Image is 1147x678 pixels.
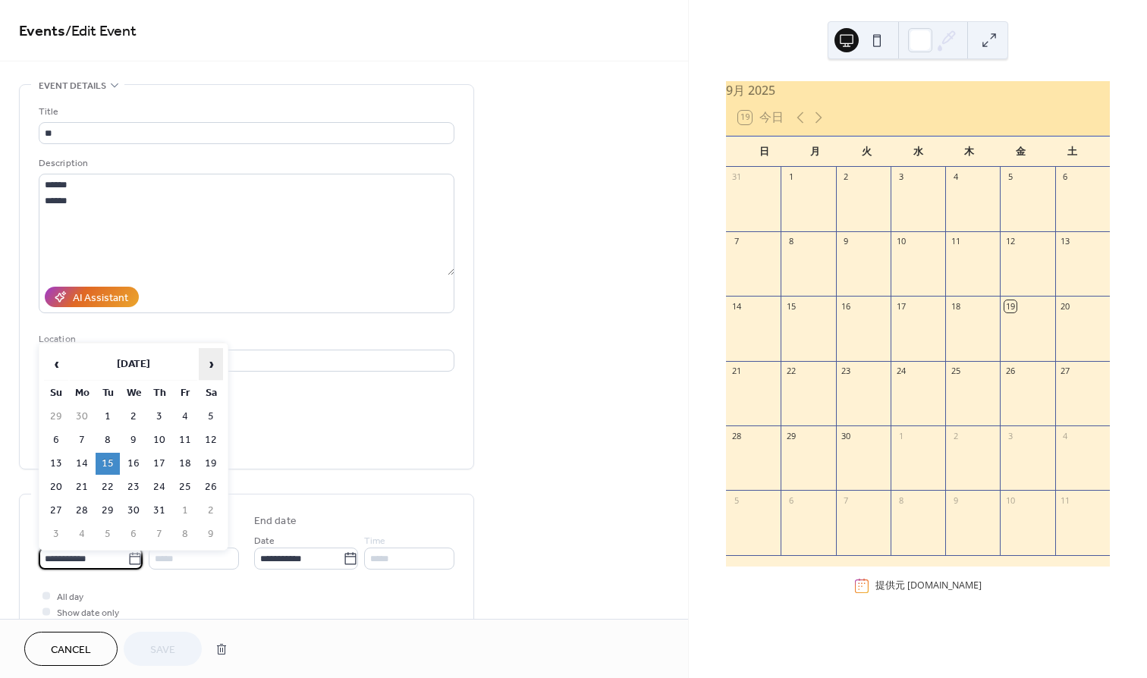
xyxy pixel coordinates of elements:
[841,171,852,183] div: 2
[65,17,137,46] span: / Edit Event
[841,430,852,441] div: 30
[70,500,94,522] td: 28
[45,349,68,379] span: ‹
[841,137,893,167] div: 火
[1060,494,1071,506] div: 11
[907,579,982,592] a: [DOMAIN_NAME]
[199,429,223,451] td: 12
[1004,494,1016,506] div: 10
[841,366,852,377] div: 23
[731,171,742,183] div: 31
[44,429,68,451] td: 6
[70,453,94,475] td: 14
[70,348,197,381] th: [DATE]
[44,382,68,404] th: Su
[1060,300,1071,312] div: 20
[70,406,94,428] td: 30
[1060,366,1071,377] div: 27
[254,533,275,549] span: Date
[1060,171,1071,183] div: 6
[364,533,385,549] span: Time
[44,500,68,522] td: 27
[24,632,118,666] a: Cancel
[731,300,742,312] div: 14
[73,290,128,306] div: AI Assistant
[96,406,120,428] td: 1
[950,171,961,183] div: 4
[147,476,171,498] td: 24
[731,236,742,247] div: 7
[70,523,94,545] td: 4
[121,500,146,522] td: 30
[70,476,94,498] td: 21
[173,476,197,498] td: 25
[785,430,797,441] div: 29
[147,523,171,545] td: 7
[121,382,146,404] th: We
[785,366,797,377] div: 22
[147,500,171,522] td: 31
[173,523,197,545] td: 8
[950,430,961,441] div: 2
[199,523,223,545] td: 9
[121,523,146,545] td: 6
[173,382,197,404] th: Fr
[895,300,907,312] div: 17
[173,429,197,451] td: 11
[51,642,91,658] span: Cancel
[19,17,65,46] a: Events
[121,476,146,498] td: 23
[147,429,171,451] td: 10
[738,137,790,167] div: 日
[895,366,907,377] div: 24
[895,430,907,441] div: 1
[1004,300,1016,312] div: 19
[950,366,961,377] div: 25
[841,236,852,247] div: 9
[875,579,982,592] div: 提供元
[44,523,68,545] td: 3
[895,171,907,183] div: 3
[841,494,852,506] div: 7
[200,349,222,379] span: ›
[57,605,119,621] span: Show date only
[199,406,223,428] td: 5
[147,382,171,404] th: Th
[121,406,146,428] td: 2
[995,137,1047,167] div: 金
[70,429,94,451] td: 7
[199,382,223,404] th: Sa
[944,137,995,167] div: 木
[950,236,961,247] div: 11
[96,523,120,545] td: 5
[173,500,197,522] td: 1
[44,476,68,498] td: 20
[950,494,961,506] div: 9
[1060,236,1071,247] div: 13
[1046,137,1098,167] div: 土
[96,476,120,498] td: 22
[57,589,83,605] span: All day
[1004,236,1016,247] div: 12
[96,382,120,404] th: Tu
[173,453,197,475] td: 18
[1004,430,1016,441] div: 3
[895,494,907,506] div: 8
[841,300,852,312] div: 16
[1004,171,1016,183] div: 5
[950,300,961,312] div: 18
[121,429,146,451] td: 9
[70,382,94,404] th: Mo
[173,406,197,428] td: 4
[39,104,451,120] div: Title
[785,171,797,183] div: 1
[785,494,797,506] div: 6
[790,137,841,167] div: 月
[785,300,797,312] div: 15
[1004,366,1016,377] div: 26
[1060,430,1071,441] div: 4
[96,453,120,475] td: 15
[199,453,223,475] td: 19
[44,406,68,428] td: 29
[731,430,742,441] div: 28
